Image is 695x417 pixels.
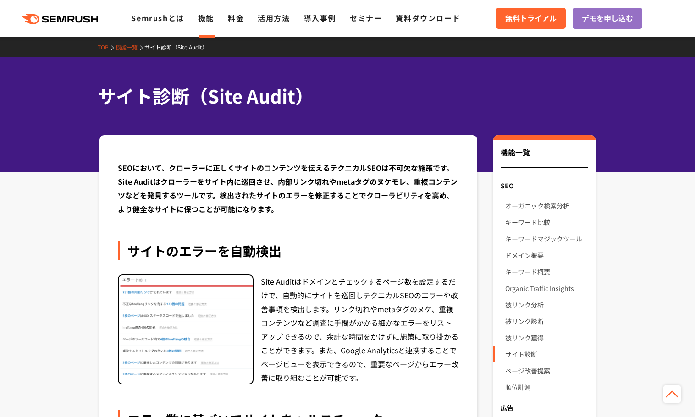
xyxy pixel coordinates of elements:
a: 資料ダウンロード [396,12,460,23]
a: 料金 [228,12,244,23]
a: 機能一覧 [116,43,144,51]
a: サイト診断 [505,346,588,362]
a: ページ改善提案 [505,362,588,379]
a: 無料トライアル [496,8,566,29]
img: サイト診断（Site Audit） エラー一覧 [119,275,253,375]
a: 機能 [198,12,214,23]
a: ドメイン概要 [505,247,588,263]
a: デモを申し込む [573,8,642,29]
div: 機能一覧 [501,147,588,168]
a: キーワードマジックツール [505,230,588,247]
div: 広告 [493,399,596,416]
a: TOP [98,43,116,51]
a: キーワード比較 [505,214,588,230]
a: 被リンク分析 [505,296,588,313]
a: キーワード概要 [505,263,588,280]
a: 順位計測 [505,379,588,395]
a: Semrushとは [131,12,184,23]
a: セミナー [350,12,382,23]
a: Organic Traffic Insights [505,280,588,296]
a: 被リンク獲得 [505,329,588,346]
a: オーガニック検索分析 [505,198,588,214]
div: サイトのエラーを自動検出 [118,241,459,260]
span: デモを申し込む [582,12,633,24]
a: 導入事例 [304,12,336,23]
a: 被リンク診断 [505,313,588,329]
div: SEOにおいて、クローラーに正しくサイトのコンテンツを伝えるテクニカルSEOは不可欠な施策です。Site Auditはクローラーをサイト内に巡回させ、内部リンク切れやmetaタグのヌケモレ、重複... [118,161,459,216]
a: サイト診断（Site Audit） [144,43,215,51]
div: Site Auditはドメインとチェックするページ数を設定するだけで、自動的にサイトを巡回しテクニカルSEOのエラーや改善事項を検出します。リンク切れやmetaタグのヌケ、重複コンテンツなど調査... [261,274,459,384]
a: 活用方法 [258,12,290,23]
h1: サイト診断（Site Audit） [98,82,588,110]
div: SEO [493,177,596,194]
span: 無料トライアル [505,12,557,24]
